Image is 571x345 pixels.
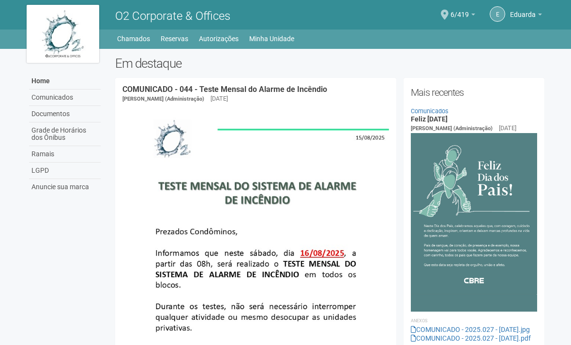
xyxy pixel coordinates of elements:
[161,32,188,45] a: Reservas
[29,106,101,122] a: Documentos
[411,107,449,115] a: Comunicados
[117,32,150,45] a: Chamados
[115,56,544,71] h2: Em destaque
[122,96,204,102] span: [PERSON_NAME] (Administração)
[451,1,469,18] span: 6/419
[29,163,101,179] a: LGPD
[411,125,493,132] span: [PERSON_NAME] (Administração)
[115,9,230,23] span: O2 Corporate & Offices
[122,85,327,94] a: COMUNICADO - 044 - Teste Mensal do Alarme de Incêndio
[27,5,99,63] img: logo.jpg
[451,12,475,20] a: 6/419
[510,12,542,20] a: Eduarda
[411,115,448,123] a: Feliz [DATE]
[411,316,537,325] li: Anexos
[29,179,101,195] a: Anuncie sua marca
[199,32,239,45] a: Autorizações
[499,124,516,133] div: [DATE]
[249,32,294,45] a: Minha Unidade
[411,334,531,342] a: COMUNICADO - 2025.027 - [DATE].pdf
[411,326,530,333] a: COMUNICADO - 2025.027 - [DATE].jpg
[29,146,101,163] a: Ramais
[210,94,228,103] div: [DATE]
[29,73,101,90] a: Home
[510,1,536,18] span: Eduarda
[411,85,537,100] h2: Mais recentes
[490,6,505,22] a: E
[29,90,101,106] a: Comunicados
[411,133,537,312] img: COMUNICADO%20-%202025.027%20-%20Dia%20dos%20Pais.jpg
[29,122,101,146] a: Grade de Horários dos Ônibus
